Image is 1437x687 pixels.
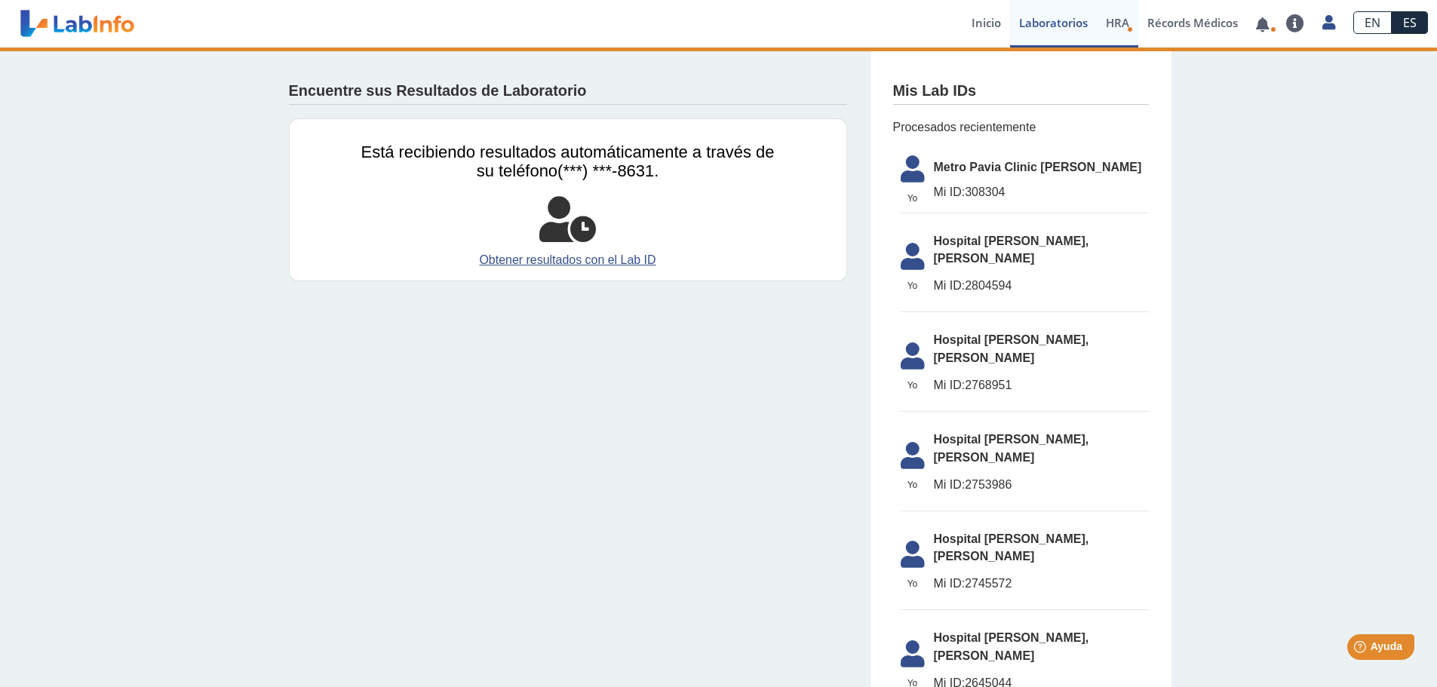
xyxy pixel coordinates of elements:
[361,143,775,180] span: Está recibiendo resultados automáticamente a través de su teléfono
[934,530,1149,566] span: Hospital [PERSON_NAME], [PERSON_NAME]
[1303,628,1420,670] iframe: Help widget launcher
[934,577,966,590] span: Mi ID:
[893,118,1149,136] span: Procesados recientemente
[892,577,934,590] span: Yo
[1392,11,1428,34] a: ES
[1353,11,1392,34] a: EN
[934,331,1149,367] span: Hospital [PERSON_NAME], [PERSON_NAME]
[893,82,977,100] h4: Mis Lab IDs
[934,183,1149,201] span: 308304
[934,186,966,198] span: Mi ID:
[892,478,934,492] span: Yo
[934,279,966,292] span: Mi ID:
[934,476,1149,494] span: 2753986
[934,629,1149,665] span: Hospital [PERSON_NAME], [PERSON_NAME]
[934,277,1149,295] span: 2804594
[892,379,934,392] span: Yo
[934,232,1149,268] span: Hospital [PERSON_NAME], [PERSON_NAME]
[1106,15,1129,30] span: HRA
[892,192,934,205] span: Yo
[934,575,1149,593] span: 2745572
[934,376,1149,394] span: 2768951
[934,379,966,391] span: Mi ID:
[892,279,934,293] span: Yo
[934,478,966,491] span: Mi ID:
[934,431,1149,467] span: Hospital [PERSON_NAME], [PERSON_NAME]
[289,82,587,100] h4: Encuentre sus Resultados de Laboratorio
[361,251,775,269] a: Obtener resultados con el Lab ID
[934,158,1149,176] span: Metro Pavia Clinic [PERSON_NAME]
